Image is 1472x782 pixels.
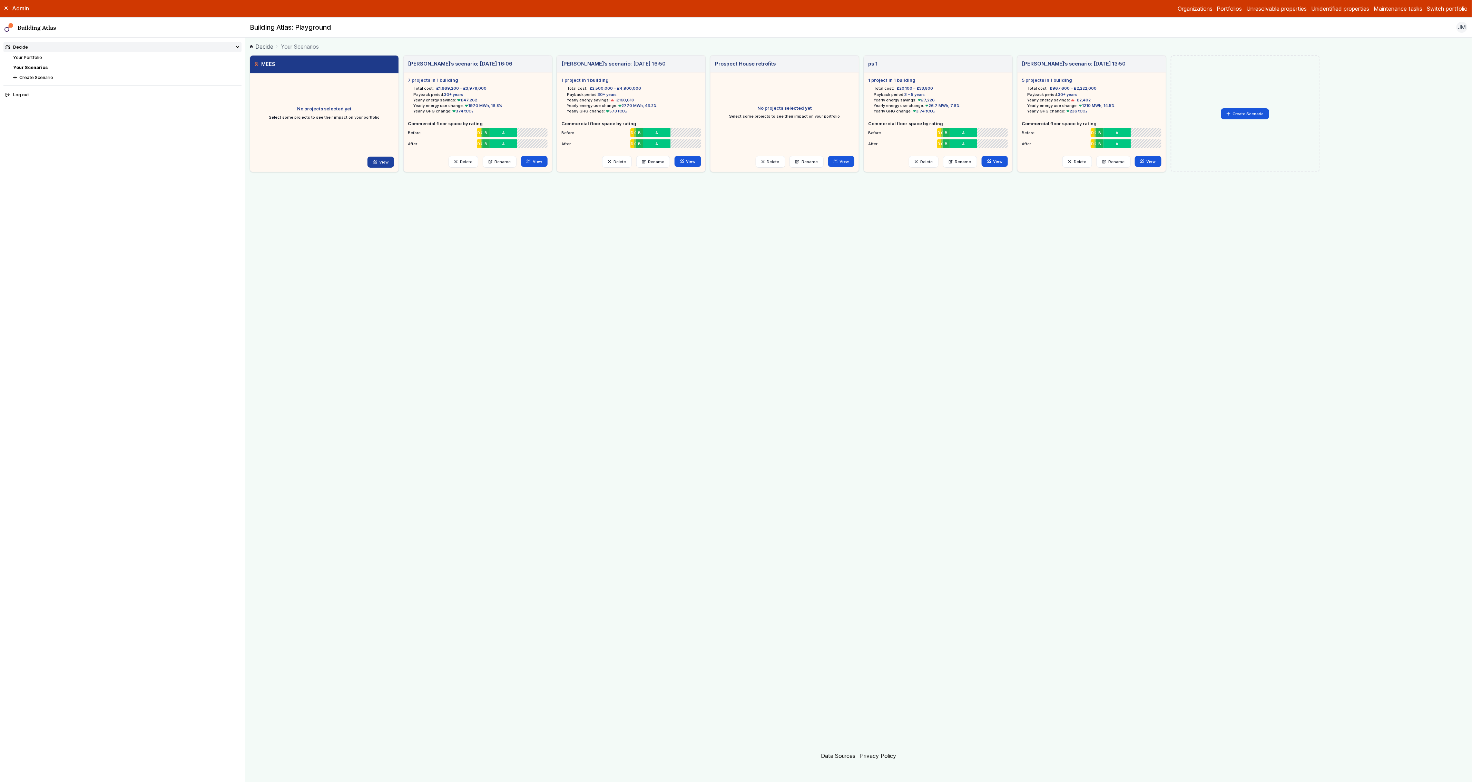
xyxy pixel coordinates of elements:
[367,157,394,168] a: View
[1099,130,1101,136] span: B
[869,120,1008,127] h5: Commercial floor space by rating
[874,92,1008,97] li: Payback period:
[962,141,965,147] span: A
[941,141,943,147] span: C
[413,86,434,91] h6: Total cost:
[874,97,1008,103] li: Yearly energy savings:
[1217,4,1242,13] a: Portfolios
[1458,23,1466,31] span: JM
[869,60,878,68] h3: ps 1
[481,130,482,136] span: C
[715,105,854,111] h5: No projects selected yet
[408,60,512,68] h3: [PERSON_NAME]’s scenario; [DATE] 16:06
[636,156,670,168] a: Rename
[561,77,701,83] h5: 1 project in 1 building
[451,109,473,113] span: 374 tCO₂
[1178,4,1213,13] a: Organizations
[11,72,242,82] button: Create Scenario
[413,92,547,97] li: Payback period:
[478,141,480,147] span: D
[1091,130,1094,136] span: D
[1116,141,1119,147] span: A
[1022,60,1126,68] h3: [PERSON_NAME]’s scenario; [DATE] 13:50
[656,141,658,147] span: A
[945,141,948,147] span: B
[602,156,632,168] button: Delete
[502,130,505,136] span: A
[874,86,894,91] h6: Total cost:
[656,130,658,136] span: A
[1050,86,1097,91] span: £967,600 – £2,222,000
[255,60,275,68] h3: MEES
[250,42,273,51] a: Decide
[982,156,1008,167] a: View
[1135,156,1161,167] a: View
[436,86,487,91] span: £1,669,200 – £3,978,000
[869,77,1008,83] h5: 1 project in 1 building
[408,138,547,147] li: After
[408,120,547,127] h5: Commercial floor space by rating
[605,109,627,113] span: 573 tCO₂
[1091,141,1094,147] span: D
[860,752,896,759] a: Privacy Policy
[634,130,636,136] span: C
[502,141,505,147] span: A
[1028,92,1161,97] li: Payback period:
[896,86,933,91] span: £20,100 – £33,800
[1097,156,1131,168] a: Rename
[1374,4,1422,13] a: Maintenance tasks
[869,138,1008,147] li: After
[962,130,965,136] span: A
[631,141,634,147] span: D
[1070,98,1091,102] span: -£2,402
[3,42,242,52] summary: Decide
[13,55,42,60] a: Your Portfolio
[938,141,941,147] span: D
[874,108,1008,114] li: Yearly GHG change:
[1066,109,1088,113] span: 236 tCO₂
[874,103,1008,108] li: Yearly energy use change:
[943,156,977,168] a: Rename
[1028,103,1161,108] li: Yearly energy use change:
[567,108,701,114] li: Yearly GHG change:
[905,92,925,97] span: 3 – 5 years
[917,98,935,102] span: £7,226
[413,97,547,103] li: Yearly energy savings:
[909,156,939,168] button: Delete
[481,141,482,147] span: C
[1099,141,1101,147] span: B
[912,109,935,113] span: 3.74 tCO₂
[567,97,701,103] li: Yearly energy savings:
[449,156,478,168] button: Delete
[1062,156,1092,168] button: Delete
[250,23,331,32] h2: Building Atlas: Playground
[610,98,634,102] span: -£160,618
[1116,130,1119,136] span: A
[715,60,776,68] h3: Prospect House retrofits
[638,130,641,136] span: B
[281,42,319,51] span: Your Scenarios
[1022,120,1161,127] h5: Commercial floor space by rating
[561,138,701,147] li: After
[617,103,657,108] span: 2770 MWh, 43.2%
[938,130,941,136] span: D
[675,156,701,167] a: View
[821,752,856,759] a: Data Sources
[567,86,587,91] h6: Total cost:
[3,90,242,100] button: Log out
[728,113,841,119] p: Select some projects to see their impact on your portfolio
[255,106,394,112] h5: No projects selected yet
[521,156,548,167] a: View
[638,141,641,147] span: B
[869,127,1008,136] li: Before
[1247,4,1307,13] a: Unresolvable properties
[485,141,488,147] span: B
[456,98,477,102] span: £47,262
[598,92,617,97] span: 30+ years
[413,103,547,108] li: Yearly energy use change:
[561,120,701,127] h5: Commercial floor space by rating
[1022,138,1161,147] li: After
[567,103,701,108] li: Yearly energy use change:
[1028,108,1161,114] li: Yearly GHG change:
[1221,108,1269,119] button: Create Scenario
